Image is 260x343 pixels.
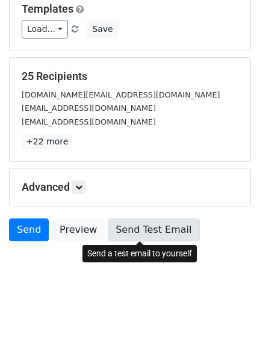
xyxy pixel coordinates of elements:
iframe: Chat Widget [200,285,260,343]
a: +22 more [22,134,72,149]
button: Save [87,20,118,39]
div: Send a test email to yourself [82,245,197,262]
a: Templates [22,2,73,15]
a: Load... [22,20,68,39]
a: Send [9,218,49,241]
a: Preview [52,218,105,241]
a: Send Test Email [108,218,199,241]
h5: Advanced [22,181,238,194]
h5: 25 Recipients [22,70,238,83]
small: [EMAIL_ADDRESS][DOMAIN_NAME] [22,117,156,126]
small: [EMAIL_ADDRESS][DOMAIN_NAME] [22,104,156,113]
small: [DOMAIN_NAME][EMAIL_ADDRESS][DOMAIN_NAME] [22,90,220,99]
